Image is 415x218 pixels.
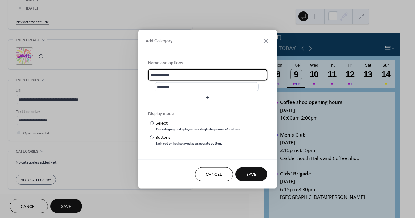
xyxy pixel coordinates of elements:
button: Save [235,167,267,181]
div: Buttons [156,134,221,141]
span: Save [246,171,256,178]
button: Cancel [195,167,233,181]
div: Each option is displayed as a separate button. [156,141,222,146]
div: Select [156,120,240,126]
div: The category is displayed as a single dropdown of options. [156,127,241,131]
div: Name and options [148,60,266,66]
span: Add Category [146,38,172,44]
div: Display mode [148,110,266,117]
span: Cancel [206,171,222,178]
